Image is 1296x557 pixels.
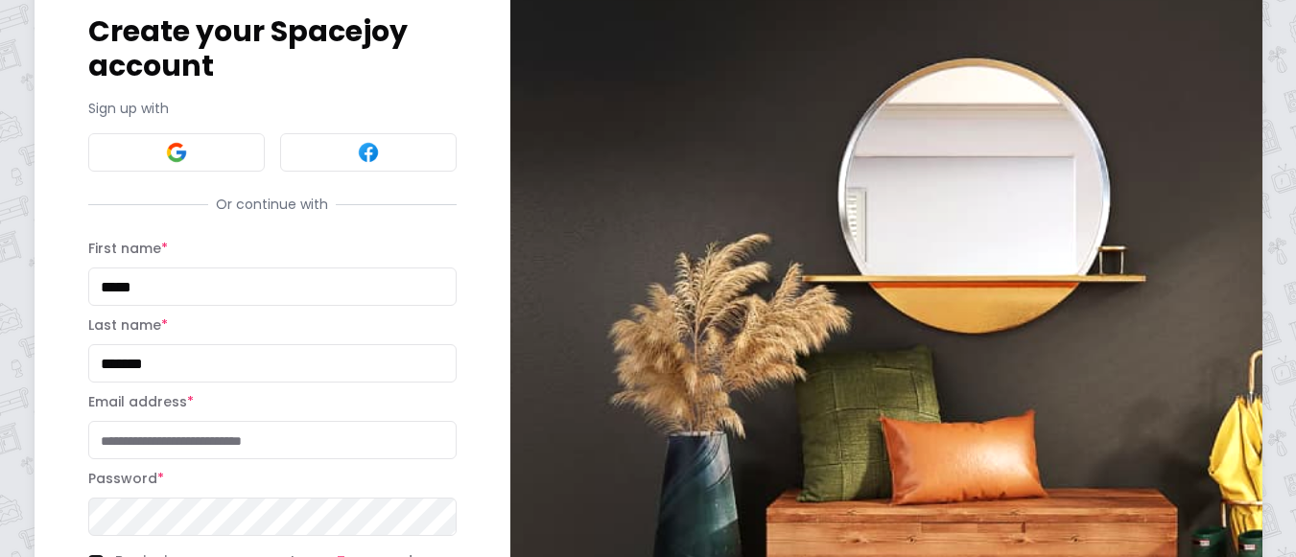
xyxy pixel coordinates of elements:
[88,99,457,118] p: Sign up with
[88,315,168,335] label: Last name
[357,141,380,164] img: Facebook signin
[208,195,336,214] span: Or continue with
[165,141,188,164] img: Google signin
[88,239,168,258] label: First name
[88,469,164,488] label: Password
[88,14,457,83] h1: Create your Spacejoy account
[88,392,194,411] label: Email address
